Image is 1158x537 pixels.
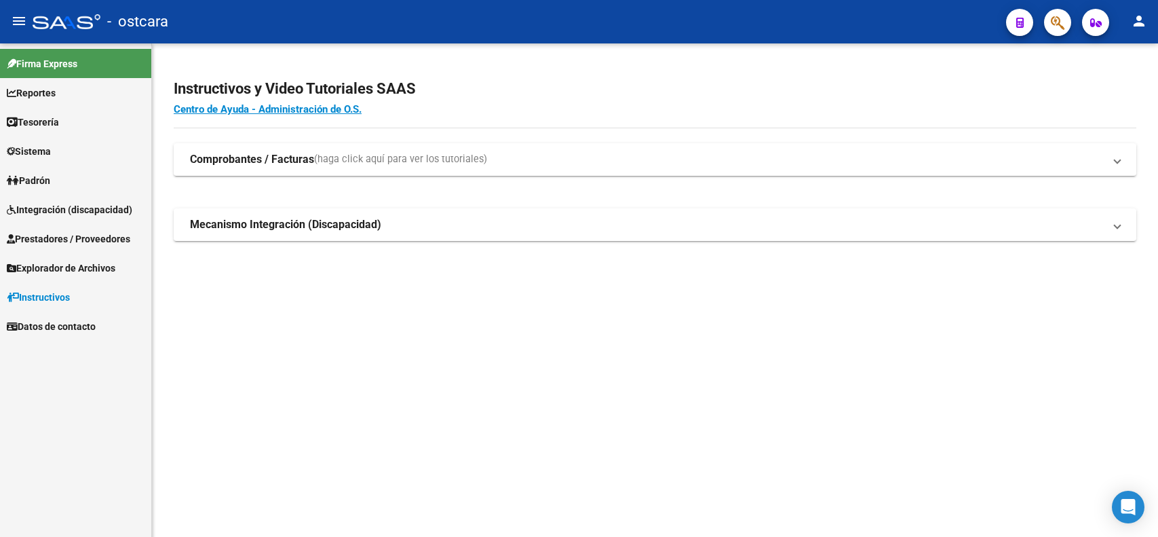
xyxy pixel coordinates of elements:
[174,143,1136,176] mat-expansion-panel-header: Comprobantes / Facturas(haga click aquí para ver los tutoriales)
[7,86,56,100] span: Reportes
[1131,13,1147,29] mat-icon: person
[7,115,59,130] span: Tesorería
[7,173,50,188] span: Padrón
[7,261,115,276] span: Explorador de Archivos
[190,152,314,167] strong: Comprobantes / Facturas
[1112,491,1144,523] div: Open Intercom Messenger
[190,217,381,232] strong: Mecanismo Integración (Discapacidad)
[7,319,96,334] span: Datos de contacto
[107,7,168,37] span: - ostcara
[7,144,51,159] span: Sistema
[7,56,77,71] span: Firma Express
[7,202,132,217] span: Integración (discapacidad)
[7,290,70,305] span: Instructivos
[174,76,1136,102] h2: Instructivos y Video Tutoriales SAAS
[174,103,362,115] a: Centro de Ayuda - Administración de O.S.
[7,232,130,246] span: Prestadores / Proveedores
[174,208,1136,241] mat-expansion-panel-header: Mecanismo Integración (Discapacidad)
[11,13,27,29] mat-icon: menu
[314,152,487,167] span: (haga click aquí para ver los tutoriales)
